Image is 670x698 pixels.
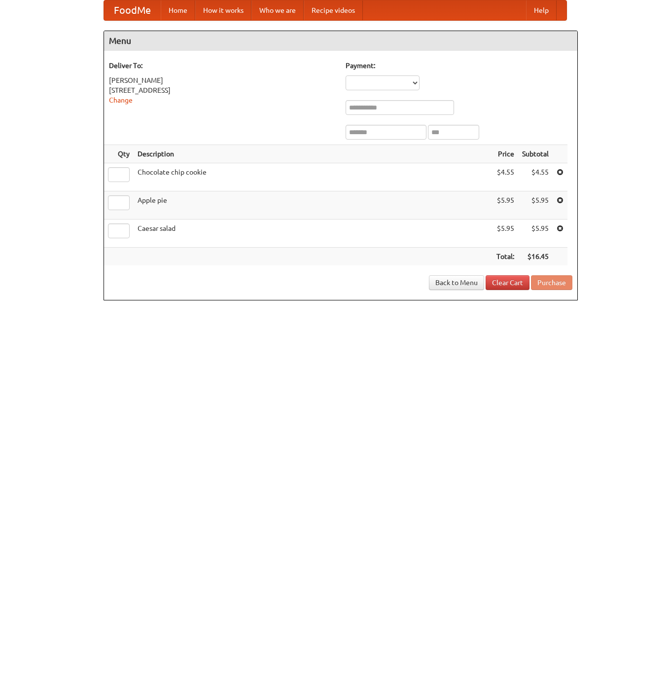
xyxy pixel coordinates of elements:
[134,145,493,163] th: Description
[134,191,493,220] td: Apple pie
[493,191,518,220] td: $5.95
[493,145,518,163] th: Price
[104,31,577,51] h4: Menu
[493,163,518,191] td: $4.55
[109,96,133,104] a: Change
[518,191,553,220] td: $5.95
[518,248,553,266] th: $16.45
[134,163,493,191] td: Chocolate chip cookie
[518,145,553,163] th: Subtotal
[304,0,363,20] a: Recipe videos
[104,0,161,20] a: FoodMe
[251,0,304,20] a: Who we are
[486,275,529,290] a: Clear Cart
[493,248,518,266] th: Total:
[109,75,336,85] div: [PERSON_NAME]
[493,220,518,248] td: $5.95
[104,145,134,163] th: Qty
[346,61,572,71] h5: Payment:
[518,163,553,191] td: $4.55
[109,85,336,95] div: [STREET_ADDRESS]
[526,0,557,20] a: Help
[429,275,484,290] a: Back to Menu
[518,220,553,248] td: $5.95
[109,61,336,71] h5: Deliver To:
[161,0,195,20] a: Home
[195,0,251,20] a: How it works
[134,220,493,248] td: Caesar salad
[531,275,572,290] button: Purchase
